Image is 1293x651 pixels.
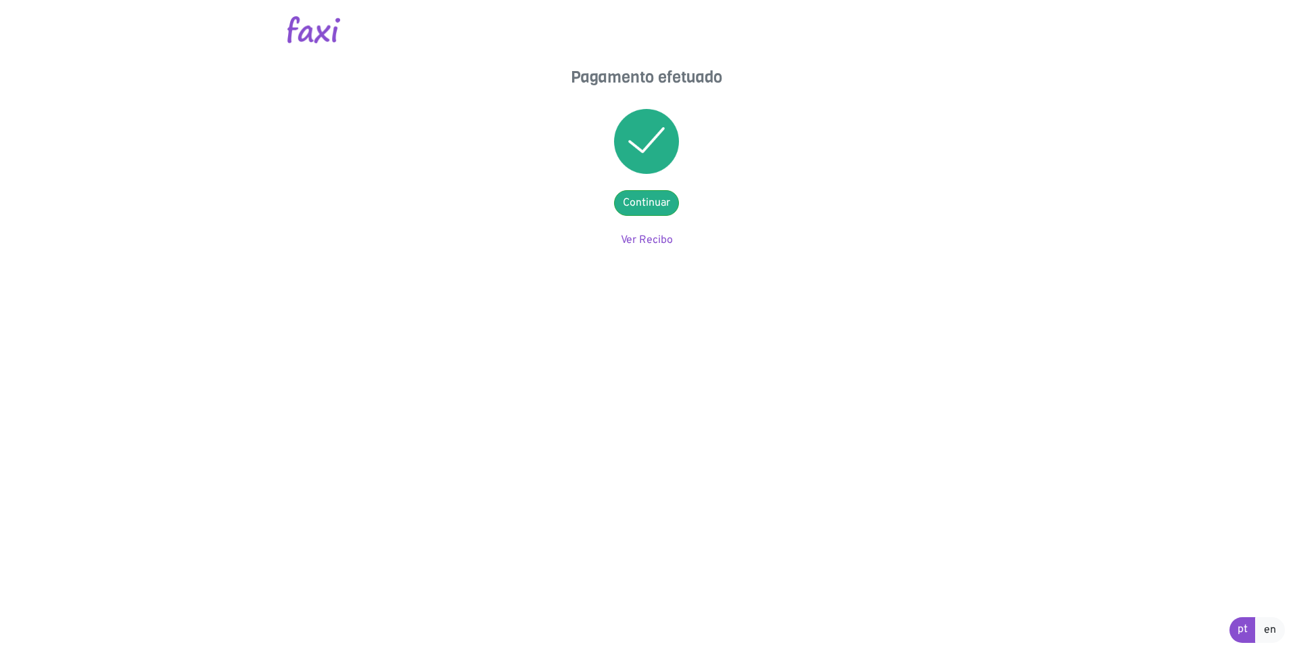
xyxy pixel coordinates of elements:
[614,190,679,216] a: Continuar
[511,68,782,87] h4: Pagamento efetuado
[614,109,679,174] img: success
[1229,617,1256,643] a: pt
[1255,617,1285,643] a: en
[621,233,673,247] a: Ver Recibo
